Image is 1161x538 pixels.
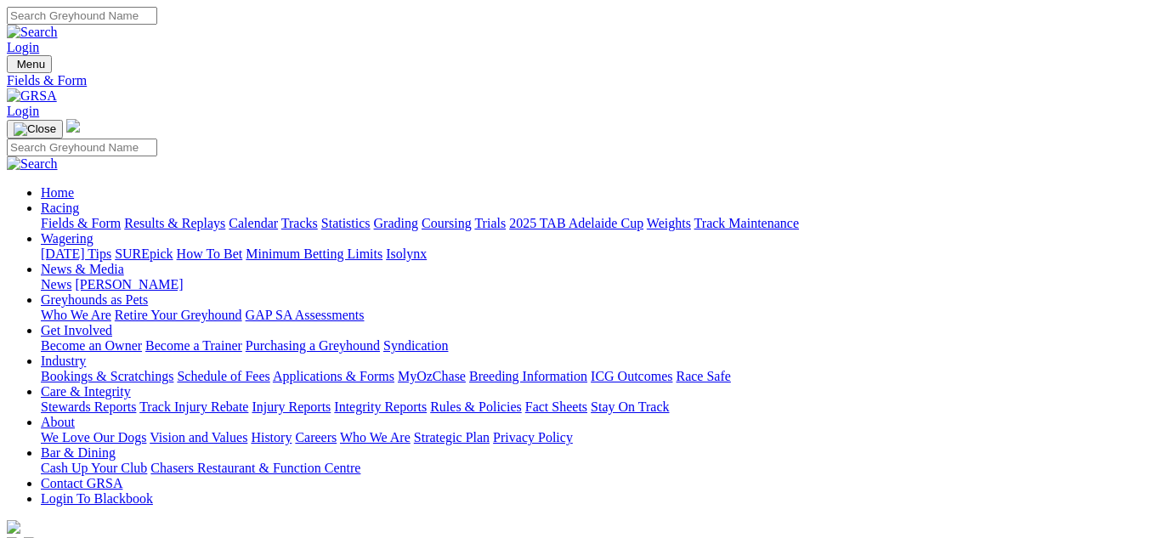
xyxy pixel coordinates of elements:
a: [PERSON_NAME] [75,277,183,292]
a: Race Safe [676,369,730,383]
a: Greyhounds as Pets [41,292,148,307]
a: History [251,430,292,445]
img: Close [14,122,56,136]
button: Toggle navigation [7,55,52,73]
a: Strategic Plan [414,430,490,445]
a: Care & Integrity [41,384,131,399]
a: Stay On Track [591,399,669,414]
a: Contact GRSA [41,476,122,490]
a: Schedule of Fees [177,369,269,383]
a: Login To Blackbook [41,491,153,506]
a: Statistics [321,216,371,230]
a: Cash Up Your Club [41,461,147,475]
a: Industry [41,354,86,368]
a: Injury Reports [252,399,331,414]
a: MyOzChase [398,369,466,383]
a: Become an Owner [41,338,142,353]
div: Racing [41,216,1154,231]
a: Applications & Forms [273,369,394,383]
a: Home [41,185,74,200]
a: Racing [41,201,79,215]
a: Bookings & Scratchings [41,369,173,383]
button: Toggle navigation [7,120,63,139]
a: Vision and Values [150,430,247,445]
a: Chasers Restaurant & Function Centre [150,461,360,475]
div: News & Media [41,277,1154,292]
img: logo-grsa-white.png [66,119,80,133]
a: Careers [295,430,337,445]
a: Track Injury Rebate [139,399,248,414]
div: Wagering [41,246,1154,262]
a: Syndication [383,338,448,353]
a: Calendar [229,216,278,230]
a: Get Involved [41,323,112,337]
a: Privacy Policy [493,430,573,445]
a: About [41,415,75,429]
img: Search [7,156,58,172]
a: Fact Sheets [525,399,587,414]
a: Fields & Form [41,216,121,230]
a: Minimum Betting Limits [246,246,382,261]
img: GRSA [7,88,57,104]
div: Get Involved [41,338,1154,354]
a: 2025 TAB Adelaide Cup [509,216,643,230]
a: SUREpick [115,246,173,261]
a: Results & Replays [124,216,225,230]
a: Trials [474,216,506,230]
div: Bar & Dining [41,461,1154,476]
div: Care & Integrity [41,399,1154,415]
span: Menu [17,58,45,71]
a: Breeding Information [469,369,587,383]
a: News [41,277,71,292]
a: Wagering [41,231,93,246]
a: Coursing [422,216,472,230]
a: We Love Our Dogs [41,430,146,445]
input: Search [7,139,157,156]
a: Login [7,104,39,118]
a: Isolynx [386,246,427,261]
a: Tracks [281,216,318,230]
a: Weights [647,216,691,230]
a: Stewards Reports [41,399,136,414]
a: Rules & Policies [430,399,522,414]
a: Bar & Dining [41,445,116,460]
a: Fields & Form [7,73,1154,88]
a: Integrity Reports [334,399,427,414]
a: Login [7,40,39,54]
a: [DATE] Tips [41,246,111,261]
input: Search [7,7,157,25]
img: Search [7,25,58,40]
a: How To Bet [177,246,243,261]
a: News & Media [41,262,124,276]
div: Greyhounds as Pets [41,308,1154,323]
a: Purchasing a Greyhound [246,338,380,353]
div: About [41,430,1154,445]
a: Who We Are [41,308,111,322]
img: logo-grsa-white.png [7,520,20,534]
a: GAP SA Assessments [246,308,365,322]
div: Industry [41,369,1154,384]
a: ICG Outcomes [591,369,672,383]
a: Track Maintenance [694,216,799,230]
a: Retire Your Greyhound [115,308,242,322]
a: Grading [374,216,418,230]
a: Who We Are [340,430,411,445]
a: Become a Trainer [145,338,242,353]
